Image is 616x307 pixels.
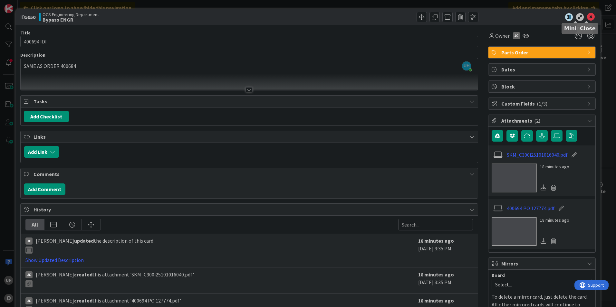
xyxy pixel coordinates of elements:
[24,183,65,195] button: Add Comment
[74,297,92,304] b: created
[25,297,33,304] div: JC
[540,217,569,224] div: 18 minutes ago
[501,100,584,107] span: Custom Fields
[492,273,505,277] span: Board
[24,111,69,122] button: Add Checklist
[398,219,473,230] input: Search...
[537,100,547,107] span: ( 1/3 )
[501,117,584,125] span: Attachments
[418,271,454,278] b: 18 minutes ago
[418,237,454,244] b: 18 minutes ago
[36,271,194,287] span: [PERSON_NAME] this attachment 'SKM_C300i25101016040.pdf'
[418,271,473,290] div: [DATE] 3:35 PM
[540,237,547,245] div: Download
[20,13,35,21] span: ID
[34,206,466,213] span: History
[513,32,520,39] div: JC
[34,98,466,105] span: Tasks
[507,204,555,212] a: 400694 PO 127774.pdf
[495,280,578,289] span: Select...
[25,237,33,245] div: JC
[507,151,568,159] a: SKM_C300i25101016040.pdf
[540,163,569,170] div: 18 minutes ago
[34,170,466,178] span: Comments
[25,271,33,278] div: JC
[501,49,584,56] span: Parts Order
[501,83,584,90] span: Block
[26,219,44,230] div: All
[74,271,92,278] b: created
[462,61,471,70] span: UH
[36,237,153,254] span: [PERSON_NAME] the description of this card
[74,237,94,244] b: updated
[20,30,31,36] label: Title
[564,25,590,32] h5: Minimize
[501,260,584,267] span: Mirrors
[418,237,473,264] div: [DATE] 3:35 PM
[24,146,59,158] button: Add Link
[43,12,99,17] span: OCS Engineering Department
[24,62,475,70] p: SAME AS ORDER 400684
[534,117,540,124] span: ( 2 )
[14,1,29,9] span: Support
[495,32,510,40] span: Owner
[501,66,584,73] span: Dates
[580,25,596,32] h5: Close
[43,17,99,22] b: Bypass ENGR
[25,14,35,20] b: 5950
[540,183,547,192] div: Download
[34,133,466,141] span: Links
[20,52,45,58] span: Description
[25,257,84,263] a: Show Updated Description
[20,36,478,47] input: type card name here...
[418,297,454,304] b: 18 minutes ago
